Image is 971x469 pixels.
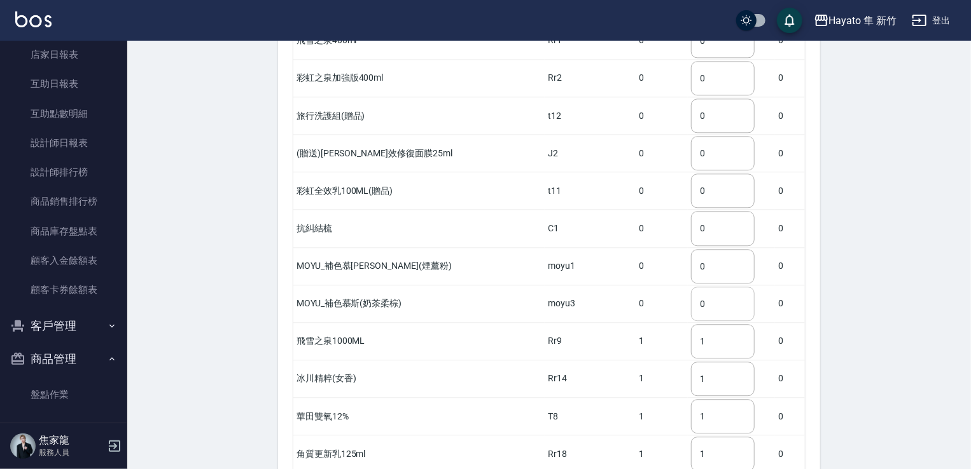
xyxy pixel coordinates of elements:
[775,59,805,97] td: 0
[5,40,122,69] a: 店家日報表
[5,187,122,216] a: 商品銷售排行榜
[636,285,688,322] td: 0
[5,343,122,376] button: 商品管理
[15,11,52,27] img: Logo
[5,217,122,246] a: 商品庫存盤點表
[545,97,636,135] td: t12
[775,210,805,247] td: 0
[775,172,805,210] td: 0
[777,8,802,33] button: save
[5,99,122,128] a: 互助點數明細
[829,13,897,29] div: Hayato 隼 新竹
[293,247,545,285] td: MOYU_補色慕[PERSON_NAME](煙薰粉)
[10,433,36,459] img: Person
[293,360,545,397] td: 冰川精粹(女香)
[5,275,122,304] a: 顧客卡券餘額表
[775,247,805,285] td: 0
[636,135,688,172] td: 0
[545,210,636,247] td: C1
[636,322,688,360] td: 1
[5,69,122,99] a: 互助日報表
[545,172,636,210] td: t11
[775,135,805,172] td: 0
[293,210,545,247] td: 抗糾結梳
[293,285,545,322] td: MOYU_補色慕斯(奶茶柔棕)
[5,158,122,187] a: 設計師排行榜
[293,172,545,210] td: 彩虹全效乳100ML(贈品)
[545,398,636,435] td: T8
[5,246,122,275] a: 顧客入金餘額表
[5,309,122,343] button: 客戶管理
[775,322,805,360] td: 0
[545,322,636,360] td: Rr9
[39,447,104,458] p: 服務人員
[545,247,636,285] td: moyu1
[5,380,122,409] a: 盤點作業
[545,135,636,172] td: J2
[775,97,805,135] td: 0
[907,9,956,32] button: 登出
[775,360,805,397] td: 0
[293,398,545,435] td: 華田雙氧12%
[636,360,688,397] td: 1
[293,59,545,97] td: 彩虹之泉加強版400ml
[293,322,545,360] td: 飛雪之泉1000ML
[5,128,122,158] a: 設計師日報表
[775,285,805,322] td: 0
[293,97,545,135] td: 旅行洗護組(贈品)
[636,59,688,97] td: 0
[809,8,902,34] button: Hayato 隼 新竹
[636,172,688,210] td: 0
[39,434,104,447] h5: 焦家龍
[636,210,688,247] td: 0
[636,247,688,285] td: 0
[545,360,636,397] td: Rr14
[545,59,636,97] td: Rr2
[545,285,636,322] td: moyu3
[636,97,688,135] td: 0
[636,398,688,435] td: 1
[5,415,122,448] button: 紅利點數設定
[775,398,805,435] td: 0
[293,135,545,172] td: (贈送)[PERSON_NAME]效修復面膜25ml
